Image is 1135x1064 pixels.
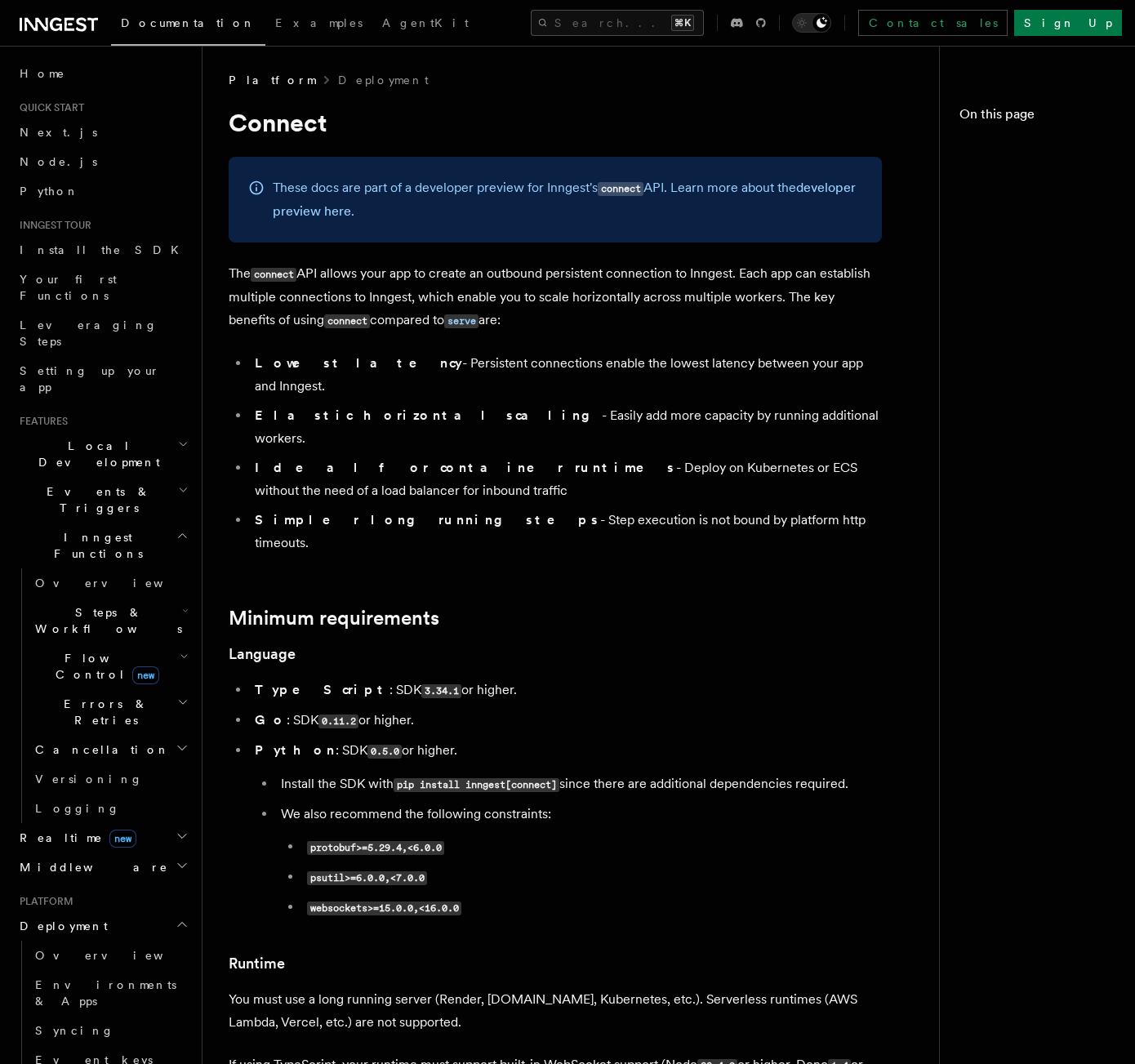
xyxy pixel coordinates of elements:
span: Python [20,185,79,198]
code: 0.11.2 [318,715,358,728]
button: Search...⌘K [531,10,704,36]
button: Errors & Retries [29,689,192,735]
span: Steps & Workflows [29,604,182,637]
li: - Persistent connections enable the lowest latency between your app and Inngest. [250,352,882,398]
span: Documentation [121,16,256,29]
code: protobuf>=5.29.4,<6.0.0 [307,841,444,855]
a: Leveraging Steps [13,310,192,356]
a: Next.js [13,118,192,147]
span: Cancellation [29,741,170,758]
span: Features [13,415,68,428]
button: Realtimenew [13,823,192,853]
a: Contact sales [858,10,1008,36]
span: Install the SDK [20,243,189,256]
span: Deployment [13,918,108,934]
span: new [109,830,136,848]
span: Realtime [13,830,136,846]
span: Platform [13,895,73,908]
p: You must use a long running server (Render, [DOMAIN_NAME], Kubernetes, etc.). Serverless runtimes... [229,988,882,1034]
a: Runtime [229,952,285,975]
code: serve [444,314,478,328]
a: Overview [29,568,192,598]
h1: Connect [229,108,882,137]
li: - Easily add more capacity by running additional workers. [250,404,882,450]
span: Leveraging Steps [20,318,158,348]
span: Middleware [13,859,168,875]
code: 3.34.1 [421,684,461,698]
a: serve [444,312,478,327]
kbd: ⌘K [671,15,694,31]
span: new [132,666,159,684]
a: Node.js [13,147,192,176]
span: Environments & Apps [35,978,176,1008]
a: Overview [29,941,192,970]
button: Local Development [13,431,192,477]
li: Install the SDK with since there are additional dependencies required. [276,772,882,796]
code: connect [598,182,643,196]
a: Syncing [29,1016,192,1045]
span: Next.js [20,126,97,139]
button: Flow Controlnew [29,643,192,689]
p: The API allows your app to create an outbound persistent connection to Inngest. Each app can esta... [229,262,882,332]
li: : SDK or higher. [250,709,882,732]
a: Versioning [29,764,192,794]
p: These docs are part of a developer preview for Inngest's API. Learn more about the . [273,176,862,223]
a: Setting up your app [13,356,192,402]
code: websockets>=15.0.0,<16.0.0 [307,902,461,915]
span: Inngest Functions [13,529,176,562]
strong: Ideal for container runtimes [255,460,676,475]
a: Logging [29,794,192,823]
a: Your first Functions [13,265,192,310]
li: : SDK or higher. [250,739,882,919]
li: - Deploy on Kubernetes or ECS without the need of a load balancer for inbound traffic [250,456,882,502]
button: Events & Triggers [13,477,192,523]
span: Overview [35,949,203,962]
strong: Elastic horizontal scaling [255,407,602,423]
span: Overview [35,577,203,590]
span: Node.js [20,155,97,168]
span: AgentKit [382,16,469,29]
a: Minimum requirements [229,607,439,630]
a: Install the SDK [13,235,192,265]
a: Environments & Apps [29,970,192,1016]
li: - Step execution is not bound by platform http timeouts. [250,509,882,554]
span: Examples [275,16,363,29]
strong: Go [255,712,287,728]
a: Examples [265,5,372,44]
span: Quick start [13,101,84,114]
span: Logging [35,802,120,815]
strong: Lowest latency [255,355,462,371]
code: pip install inngest[connect] [394,778,559,792]
button: Cancellation [29,735,192,764]
code: 0.5.0 [367,745,402,759]
span: Setting up your app [20,364,160,394]
code: psutil>=6.0.0,<7.0.0 [307,871,427,885]
span: Events & Triggers [13,483,178,516]
a: Python [13,176,192,206]
strong: Python [255,742,336,758]
code: connect [324,314,370,328]
div: Inngest Functions [13,568,192,823]
button: Steps & Workflows [29,598,192,643]
span: Home [20,65,65,82]
strong: TypeScript [255,682,389,697]
a: AgentKit [372,5,478,44]
span: Local Development [13,438,178,470]
a: Documentation [111,5,265,46]
span: Syncing [35,1024,114,1037]
a: Sign Up [1014,10,1122,36]
li: We also recommend the following constraints: [276,803,882,919]
button: Deployment [13,911,192,941]
code: connect [251,268,296,282]
button: Inngest Functions [13,523,192,568]
a: Language [229,643,296,666]
li: : SDK or higher. [250,679,882,702]
span: Errors & Retries [29,696,177,728]
span: Inngest tour [13,219,91,232]
button: Toggle dark mode [792,13,831,33]
span: Platform [229,72,315,88]
span: Your first Functions [20,273,117,302]
button: Middleware [13,853,192,882]
a: Deployment [338,72,429,88]
strong: Simpler long running steps [255,512,600,528]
